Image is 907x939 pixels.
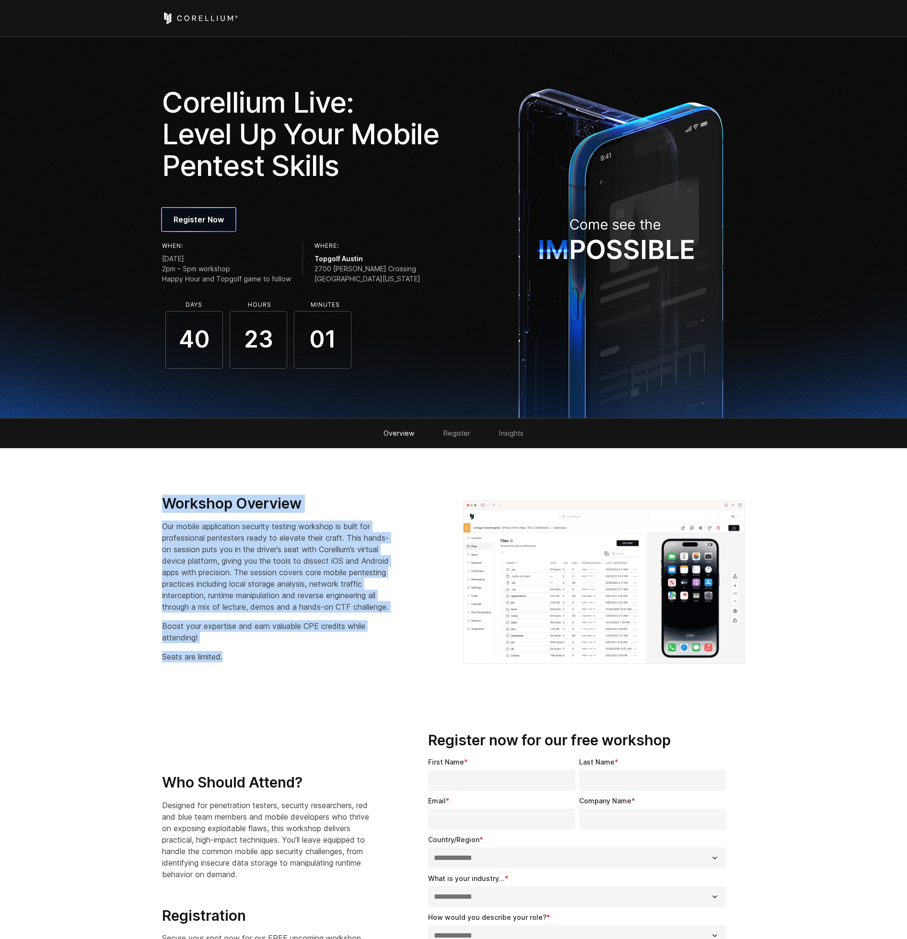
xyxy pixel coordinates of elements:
[162,907,371,925] h3: Registration
[165,301,222,308] li: Days
[230,311,287,369] span: 23
[162,521,396,613] p: Our mobile application security testing workshop is built for professional pentesters ready to el...
[428,874,505,882] span: What is your industry...
[296,301,354,308] li: Minutes
[162,254,291,264] span: [DATE]
[162,495,396,513] h3: Workshop Overview
[162,208,235,231] a: Register Now
[428,758,464,766] span: First Name
[162,800,371,880] p: Designed for penetration testers, security researchers, red and blue team members and mobile deve...
[162,651,396,662] p: Seats are limited.
[162,621,365,642] span: Boost your expertise and earn valuable CPE credits while attending!
[162,86,447,181] h1: Corellium Live: Level Up Your Mobile Pentest Skills
[428,835,479,844] span: Country/Region
[384,429,415,437] a: Overview
[579,758,615,766] span: Last Name
[513,83,728,418] img: ImpossibleDevice_1x
[499,429,523,437] a: Insights
[579,797,631,805] span: Company Name
[162,243,291,249] h6: When:
[162,264,291,284] span: 2pm – 5pm workshop Happy Hour and Topgolf game to follow
[231,301,288,308] li: Hours
[294,311,351,369] span: 01
[428,913,547,921] span: How would you describe your role?
[443,429,471,437] a: Register
[428,797,446,805] span: Email
[165,311,223,369] span: 40
[162,12,238,24] a: Corellium Home
[174,214,224,225] span: Register Now
[428,731,730,750] h3: Register now for our free workshop
[314,254,420,264] span: Topgolf Austin
[162,774,371,792] h3: Who Should Attend?
[314,243,420,249] h6: Where:
[314,264,420,284] span: 2700 [PERSON_NAME] Crossing [GEOGRAPHIC_DATA][US_STATE]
